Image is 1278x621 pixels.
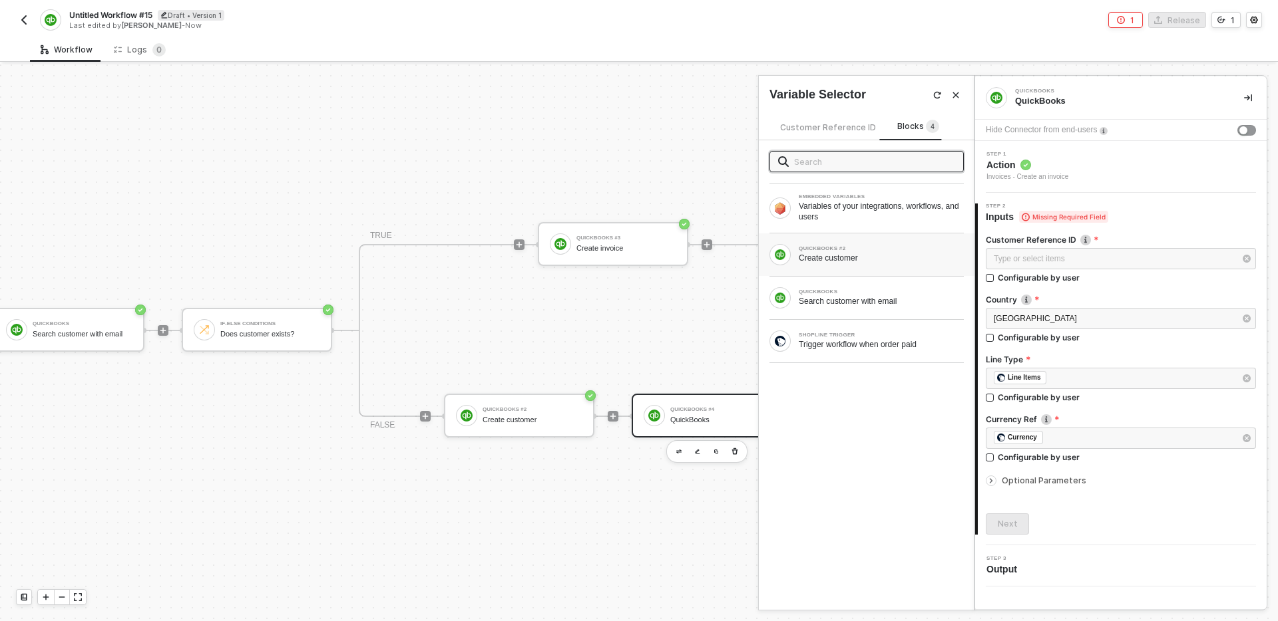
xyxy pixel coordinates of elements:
[799,332,964,338] div: SHOPLINE TRIGGER
[1080,235,1091,245] img: icon-info
[986,414,1256,425] label: Currency Ref
[158,10,224,21] div: Draft • Version 1
[986,152,1068,157] span: Step 1
[1002,475,1086,485] span: Optional Parameters
[897,121,939,131] span: Blocks
[16,12,32,28] button: back
[994,314,1077,323] span: [GEOGRAPHIC_DATA]
[799,194,964,199] div: EMBEDDED VARIABLES
[1211,12,1241,28] button: 1
[799,289,964,295] div: QUICKBOOKS
[799,253,964,263] div: Create customer
[975,203,1267,535] div: Step 2Inputs Missing Required FieldCustomer Reference IDicon-infoConfigurable by userCountryicon-...
[1021,295,1032,305] img: icon-info
[998,332,1080,343] div: Configurable by user
[929,87,945,103] button: reconnect
[42,593,50,601] span: icon-play
[778,156,789,167] img: search
[1019,211,1108,223] span: Missing Required Field
[1231,15,1235,26] div: 1
[769,86,866,103] div: Variable Selector
[948,87,964,103] button: Close
[780,122,876,132] span: Customer Reference ID
[997,374,1005,382] img: fieldIcon
[114,43,166,57] div: Logs
[794,154,955,169] input: Search
[799,339,964,350] div: Trigger workflow when order paid
[1250,16,1258,24] span: icon-settings
[998,272,1080,283] div: Configurable by user
[160,11,168,19] span: icon-edit
[931,123,935,130] span: 4
[986,473,1256,488] div: Optional Parameters
[998,392,1080,403] div: Configurable by user
[990,92,1002,104] img: integration-icon
[997,434,1005,441] img: fieldIcon
[986,124,1097,136] div: Hide Connector from end-users
[975,152,1267,182] div: Step 1Action Invoices - Create an invoice
[1130,15,1134,26] div: 1
[41,45,93,55] div: Workflow
[1100,127,1108,135] img: icon-info
[998,451,1080,463] div: Configurable by user
[1008,432,1037,443] div: Currency
[986,158,1068,172] span: Action
[1148,12,1206,28] button: Release
[775,201,785,214] img: Block
[987,477,995,485] span: icon-arrow-right-small
[986,203,1108,209] span: Step 2
[933,91,941,99] img: reconnect
[1041,414,1052,425] img: icon-info
[986,556,1022,561] span: Step 3
[1244,94,1252,102] span: icon-collapse-right
[69,9,152,21] span: Untitled Workflow #15
[58,593,66,601] span: icon-minus
[74,593,82,601] span: icon-expand
[799,201,964,222] div: Variables of your integrations, workflows, and users
[986,172,1068,182] div: Invoices - Create an invoice
[775,293,785,303] img: Block
[1217,16,1225,24] span: icon-versioning
[986,562,1022,576] span: Output
[775,249,785,260] img: Block
[1015,95,1223,107] div: QuickBooks
[1015,88,1215,94] div: QuickBooks
[775,336,785,346] img: Block
[152,43,166,57] sup: 0
[45,14,56,26] img: integration-icon
[1117,16,1125,24] span: icon-error-page
[986,234,1256,245] label: Customer Reference ID
[1108,12,1143,28] button: 1
[926,120,939,133] sup: 4
[986,294,1256,305] label: Country
[986,513,1029,535] button: Next
[986,210,1108,223] span: Inputs
[19,15,29,25] img: back
[799,296,964,307] div: Search customer with email
[1008,372,1040,384] div: Line Items
[121,21,182,30] span: [PERSON_NAME]
[799,246,964,251] div: QUICKBOOKS #2
[69,21,638,31] div: Last edited by - Now
[986,354,1256,365] label: Line Type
